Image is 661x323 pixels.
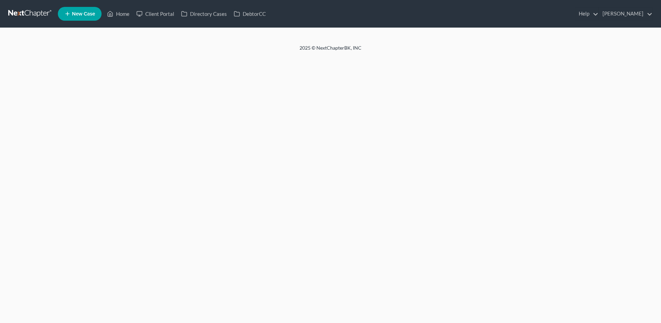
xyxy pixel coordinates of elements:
[599,8,652,20] a: [PERSON_NAME]
[104,8,133,20] a: Home
[134,44,527,57] div: 2025 © NextChapterBK, INC
[575,8,598,20] a: Help
[58,7,102,21] new-legal-case-button: New Case
[230,8,269,20] a: DebtorCC
[133,8,178,20] a: Client Portal
[178,8,230,20] a: Directory Cases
